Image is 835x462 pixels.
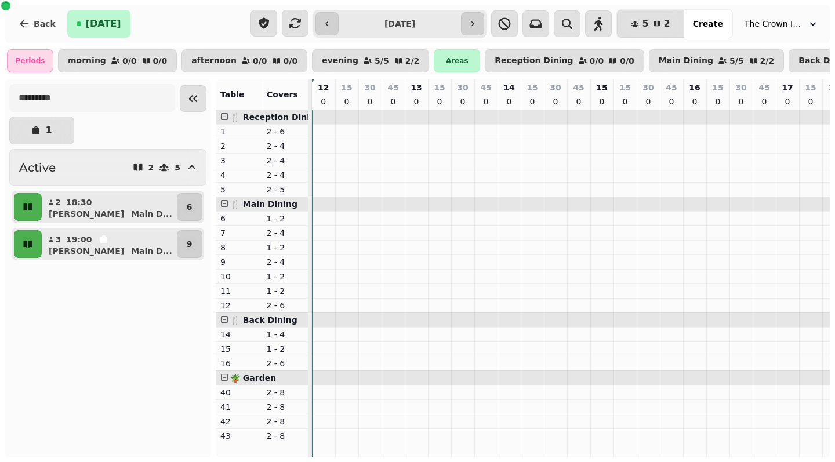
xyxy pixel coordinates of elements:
[267,271,304,282] p: 1 - 2
[689,82,700,93] p: 16
[131,208,172,220] p: Main D ...
[485,49,644,72] button: Reception Dining0/00/0
[267,329,304,340] p: 1 - 4
[667,96,676,107] p: 0
[666,82,677,93] p: 45
[684,10,732,38] button: Create
[267,169,304,181] p: 2 - 4
[131,245,172,257] p: Main D ...
[220,256,257,268] p: 9
[220,416,257,427] p: 42
[267,213,304,224] p: 1 - 2
[458,96,467,107] p: 0
[480,82,491,93] p: 45
[644,96,653,107] p: 0
[220,271,257,282] p: 10
[181,49,307,72] button: afternoon0/00/0
[550,82,561,93] p: 30
[619,82,630,93] p: 15
[729,57,744,65] p: 5 / 5
[690,96,699,107] p: 0
[341,82,352,93] p: 15
[267,358,304,369] p: 2 - 6
[267,387,304,398] p: 2 - 8
[191,56,237,66] p: afternoon
[220,184,257,195] p: 5
[148,163,154,172] p: 2
[67,10,130,38] button: [DATE]
[9,10,65,38] button: Back
[457,82,468,93] p: 30
[434,49,480,72] div: Areas
[230,373,276,383] span: 🪴 Garden
[712,82,723,93] p: 15
[267,140,304,152] p: 2 - 4
[267,184,304,195] p: 2 - 5
[177,193,202,221] button: 6
[68,56,106,66] p: morning
[180,85,206,112] button: Collapse sidebar
[745,18,803,30] span: The Crown Inn
[220,213,257,224] p: 6
[620,57,634,65] p: 0 / 0
[220,401,257,413] p: 41
[220,140,257,152] p: 2
[267,155,304,166] p: 2 - 4
[177,230,202,258] button: 9
[55,234,61,245] p: 3
[58,49,177,72] button: morning0/00/0
[220,169,257,181] p: 4
[9,117,74,144] button: 1
[659,56,713,66] p: Main Dining
[267,227,304,239] p: 2 - 4
[777,406,835,462] iframe: Chat Widget
[312,49,429,72] button: evening5/52/2
[642,19,648,28] span: 5
[783,96,792,107] p: 0
[590,57,604,65] p: 0 / 0
[713,96,723,107] p: 0
[365,96,375,107] p: 0
[805,82,816,93] p: 15
[551,96,560,107] p: 0
[55,197,61,208] p: 2
[49,245,124,257] p: [PERSON_NAME]
[649,49,784,72] button: Main Dining5/52/2
[528,96,537,107] p: 0
[760,57,775,65] p: 2 / 2
[758,82,769,93] p: 45
[284,57,298,65] p: 0 / 0
[220,242,257,253] p: 8
[693,20,723,28] span: Create
[375,57,389,65] p: 5 / 5
[434,82,445,93] p: 15
[220,126,257,137] p: 1
[220,300,257,311] p: 12
[187,238,193,250] p: 9
[45,126,52,135] p: 1
[153,57,168,65] p: 0 / 0
[596,82,607,93] p: 15
[642,82,654,93] p: 30
[9,149,206,186] button: Active25
[220,329,257,340] p: 14
[573,82,584,93] p: 45
[387,82,398,93] p: 45
[34,20,56,28] span: Back
[66,234,92,245] p: 19:00
[122,57,137,65] p: 0 / 0
[527,82,538,93] p: 15
[19,159,56,176] h2: Active
[7,49,53,72] div: Periods
[220,155,257,166] p: 3
[44,193,175,221] button: 218:30[PERSON_NAME]Main D...
[574,96,583,107] p: 0
[481,96,491,107] p: 0
[220,285,257,297] p: 11
[267,300,304,311] p: 2 - 6
[86,19,121,28] span: [DATE]
[364,82,375,93] p: 30
[267,430,304,442] p: 2 - 8
[267,256,304,268] p: 2 - 4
